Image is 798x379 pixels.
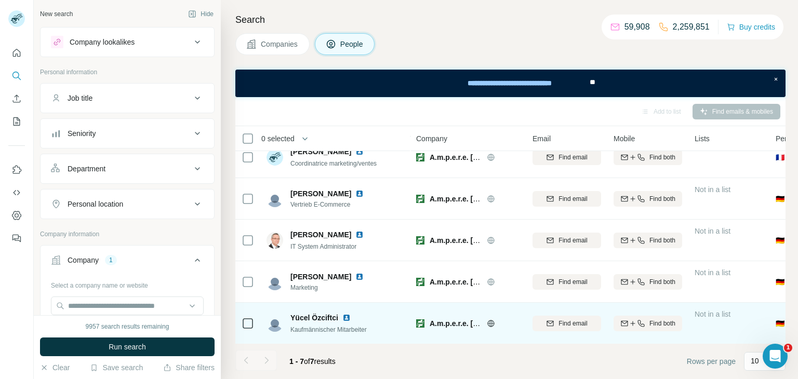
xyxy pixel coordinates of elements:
button: Use Surfe on LinkedIn [8,160,25,179]
span: Find both [649,277,675,287]
span: Rows per page [687,356,736,367]
p: Personal information [40,67,215,77]
span: People [340,39,364,49]
img: Avatar [267,232,283,249]
img: LinkedIn logo [355,147,364,156]
button: Clear [40,362,70,373]
span: Find both [649,236,675,245]
img: Logo of A.m.p.e.r.e. Deutschland [416,236,424,245]
span: 7 [310,357,314,366]
span: Email [533,133,551,144]
span: Vertrieb E-Commerce [290,200,368,209]
img: Avatar [267,191,283,207]
span: 🇩🇪 [776,277,784,287]
span: 🇩🇪 [776,235,784,246]
span: 🇩🇪 [776,194,784,204]
button: Find email [533,316,601,331]
span: 1 [784,344,792,352]
span: results [289,357,336,366]
span: Coordinatrice marketing/ventes [290,160,377,167]
button: Find email [533,274,601,290]
span: 0 selected [261,133,295,144]
span: [PERSON_NAME] [290,146,351,157]
span: 🇫🇷 [776,152,784,163]
button: Seniority [41,121,214,146]
button: Find email [533,191,601,207]
button: Quick start [8,44,25,62]
button: Company lookalikes [41,30,214,55]
iframe: Intercom live chat [763,344,788,369]
button: Find both [614,191,682,207]
span: A.m.p.e.r.e. [GEOGRAPHIC_DATA] [430,195,548,203]
span: of [304,357,310,366]
span: Company [416,133,447,144]
span: A.m.p.e.r.e. [GEOGRAPHIC_DATA] [430,278,548,286]
button: Hide [181,6,221,22]
button: Find both [614,316,682,331]
button: Search [8,66,25,85]
span: Find both [649,194,675,204]
div: Company lookalikes [70,37,135,47]
span: Find both [649,319,675,328]
div: Select a company name or website [51,277,204,290]
span: 🇩🇪 [776,318,784,329]
span: Marketing [290,283,368,292]
button: Enrich CSV [8,89,25,108]
img: Logo of A.m.p.e.r.e. Deutschland [416,278,424,286]
span: Find email [558,319,587,328]
button: My lists [8,112,25,131]
button: Share filters [163,362,215,373]
span: Find email [558,194,587,204]
button: Find email [533,233,601,248]
span: A.m.p.e.r.e. [GEOGRAPHIC_DATA] [430,319,548,328]
span: Kaufmännischer Mitarbeiter [290,326,367,333]
img: Logo of A.m.p.e.r.e. Deutschland [416,195,424,203]
button: Save search [90,362,143,373]
span: [PERSON_NAME] [290,272,351,282]
button: Run search [40,337,215,356]
button: Department [41,156,214,181]
span: Find email [558,153,587,162]
span: Yücel Özciftci [290,313,338,323]
span: Not in a list [695,227,730,235]
span: A.m.p.e.r.e. [GEOGRAPHIC_DATA] [430,236,548,245]
span: Mobile [614,133,635,144]
div: Personal location [68,199,123,209]
div: Job title [68,93,92,103]
img: Avatar [267,315,283,332]
button: Buy credits [727,20,775,34]
span: [PERSON_NAME] [290,229,351,240]
div: 9957 search results remaining [86,322,169,331]
span: Not in a list [695,268,730,277]
button: Company1 [41,248,214,277]
span: IT System Administrator [290,243,356,250]
button: Find both [614,274,682,290]
button: Find both [614,233,682,248]
div: Department [68,164,105,174]
button: Personal location [41,192,214,216]
div: Seniority [68,128,96,139]
p: Company information [40,229,215,239]
div: New search [40,9,73,19]
span: 1 - 7 [289,357,304,366]
p: 59,908 [624,21,650,33]
span: Not in a list [695,185,730,194]
div: 1 [105,255,117,265]
span: Lists [695,133,710,144]
img: LinkedIn logo [342,314,351,322]
p: 2,259,851 [673,21,710,33]
button: Find email [533,150,601,165]
p: 10 [751,356,759,366]
div: Company [68,255,99,265]
button: Dashboard [8,206,25,225]
iframe: Banner [235,70,786,97]
button: Job title [41,86,214,111]
span: Run search [109,342,146,352]
button: Use Surfe API [8,183,25,202]
button: Feedback [8,229,25,248]
img: Logo of A.m.p.e.r.e. Deutschland [416,319,424,328]
span: Find both [649,153,675,162]
button: Find both [614,150,682,165]
span: Find email [558,277,587,287]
